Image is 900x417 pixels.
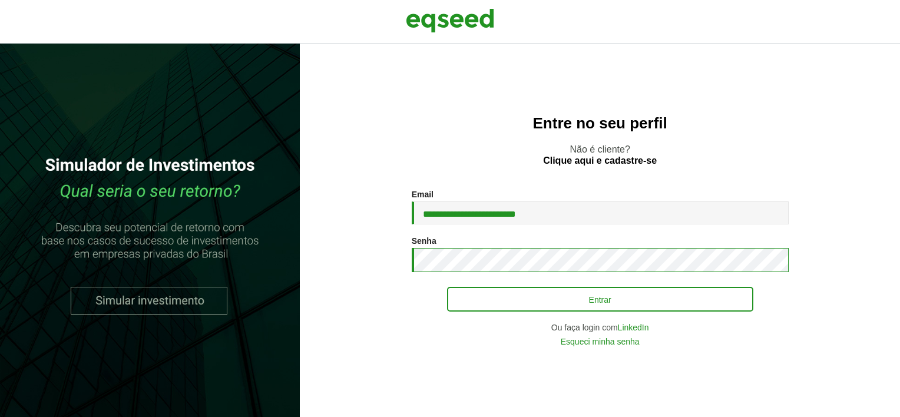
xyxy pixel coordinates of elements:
[406,6,494,35] img: EqSeed Logo
[618,323,649,332] a: LinkedIn
[412,237,436,245] label: Senha
[543,156,657,166] a: Clique aqui e cadastre-se
[447,287,753,312] button: Entrar
[323,115,876,132] h2: Entre no seu perfil
[412,323,789,332] div: Ou faça login com
[561,337,640,346] a: Esqueci minha senha
[323,144,876,166] p: Não é cliente?
[412,190,434,198] label: Email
